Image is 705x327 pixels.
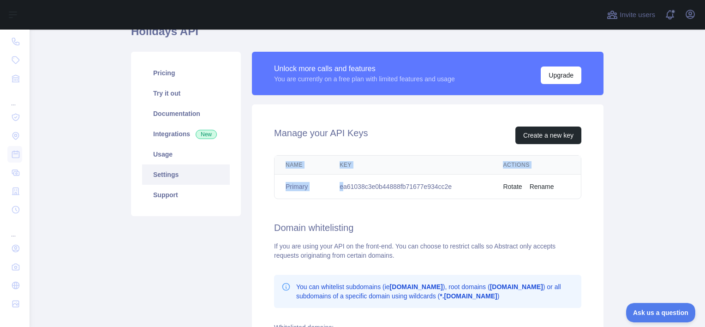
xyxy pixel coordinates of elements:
a: Usage [142,144,230,164]
div: Unlock more calls and features [274,63,455,74]
td: ea61038c3e0b44888fb71677e934cc2e [329,175,492,199]
h2: Domain whitelisting [274,221,581,234]
iframe: Toggle Customer Support [626,303,696,322]
span: New [196,130,217,139]
a: Integrations New [142,124,230,144]
a: Pricing [142,63,230,83]
th: Actions [492,156,581,175]
th: Name [275,156,329,175]
td: Primary [275,175,329,199]
button: Create a new key [515,127,581,144]
button: Rename [530,182,554,191]
th: Key [329,156,492,175]
h1: Holidays API [131,24,603,46]
p: You can whitelist subdomains (ie ), root domains ( ) or all subdomains of a specific domain using... [296,282,574,301]
button: Invite users [605,7,657,22]
div: You are currently on a free plan with limited features and usage [274,74,455,84]
div: If you are using your API on the front-end. You can choose to restrict calls so Abstract only acc... [274,242,581,260]
b: *.[DOMAIN_NAME] [440,292,497,300]
span: Invite users [620,10,655,20]
div: ... [7,220,22,238]
button: Rotate [503,182,522,191]
h2: Manage your API Keys [274,127,368,144]
b: [DOMAIN_NAME] [490,283,543,291]
a: Try it out [142,83,230,103]
a: Documentation [142,103,230,124]
b: [DOMAIN_NAME] [390,283,443,291]
button: Upgrade [541,67,581,84]
a: Settings [142,164,230,185]
div: ... [7,89,22,107]
a: Support [142,185,230,205]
